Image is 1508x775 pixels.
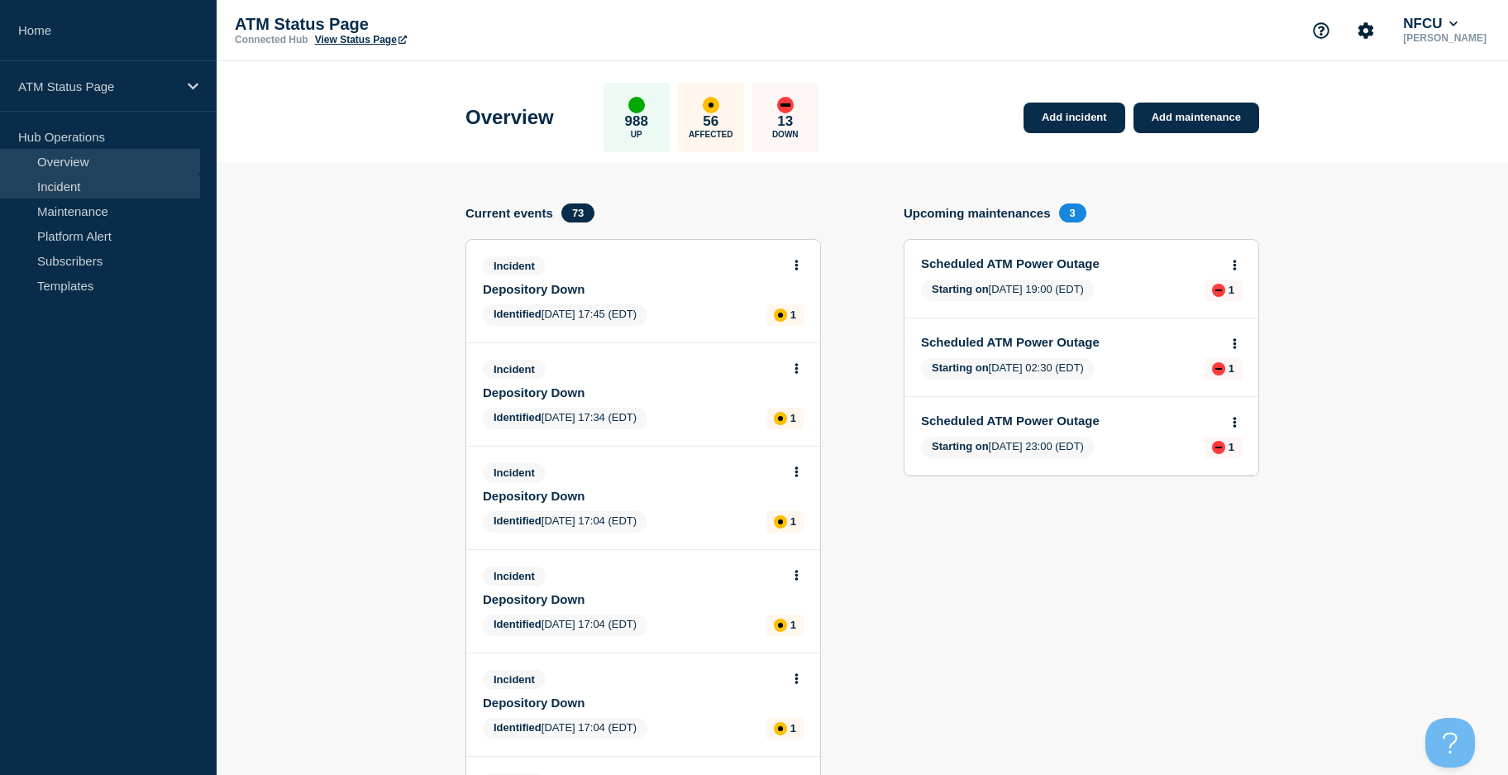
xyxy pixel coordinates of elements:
[790,412,796,424] p: 1
[790,309,796,321] p: 1
[932,361,989,374] span: Starting on
[774,619,787,632] div: affected
[483,360,546,379] span: Incident
[483,615,647,636] span: [DATE] 17:04 (EDT)
[483,567,546,586] span: Incident
[1425,718,1475,768] iframe: Help Scout Beacon - Open
[483,282,781,296] a: Depository Down
[1212,441,1225,454] div: down
[561,203,594,222] span: 73
[774,722,787,735] div: affected
[625,113,648,130] p: 988
[315,34,407,45] a: View Status Page
[1059,203,1086,222] span: 3
[921,256,1219,270] a: Scheduled ATM Power Outage
[1229,284,1234,296] p: 1
[1133,103,1259,133] a: Add maintenance
[904,206,1051,220] h4: Upcoming maintenances
[774,515,787,529] div: affected
[483,718,647,739] span: [DATE] 17:04 (EDT)
[774,412,787,425] div: affected
[18,79,177,93] p: ATM Status Page
[465,206,553,220] h4: Current events
[790,619,796,631] p: 1
[921,335,1219,349] a: Scheduled ATM Power Outage
[932,440,989,452] span: Starting on
[1304,13,1339,48] button: Support
[1348,13,1383,48] button: Account settings
[494,514,542,527] span: Identified
[772,130,799,139] p: Down
[1229,362,1234,375] p: 1
[1229,441,1234,453] p: 1
[494,618,542,630] span: Identified
[1400,16,1461,32] button: NFCU
[1212,362,1225,376] div: down
[790,515,796,528] p: 1
[921,358,1095,380] span: [DATE] 02:30 (EDT)
[494,411,542,423] span: Identified
[774,309,787,322] div: affected
[703,97,719,113] div: affected
[483,592,781,606] a: Depository Down
[628,97,645,113] div: up
[1400,32,1490,44] p: [PERSON_NAME]
[483,463,546,482] span: Incident
[631,130,642,139] p: Up
[483,256,546,275] span: Incident
[689,130,733,139] p: Affected
[483,385,781,399] a: Depository Down
[921,414,1219,428] a: Scheduled ATM Power Outage
[483,511,647,533] span: [DATE] 17:04 (EDT)
[235,34,308,45] p: Connected Hub
[921,280,1095,301] span: [DATE] 19:00 (EDT)
[1024,103,1125,133] a: Add incident
[703,113,718,130] p: 56
[777,97,794,113] div: down
[483,670,546,689] span: Incident
[790,722,796,734] p: 1
[932,283,989,295] span: Starting on
[494,308,542,320] span: Identified
[483,696,781,710] a: Depository Down
[483,489,781,503] a: Depository Down
[235,15,565,34] p: ATM Status Page
[483,408,647,429] span: [DATE] 17:34 (EDT)
[921,437,1095,458] span: [DATE] 23:00 (EDT)
[777,113,793,130] p: 13
[465,106,554,129] h1: Overview
[483,304,647,326] span: [DATE] 17:45 (EDT)
[1212,284,1225,297] div: down
[494,721,542,734] span: Identified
